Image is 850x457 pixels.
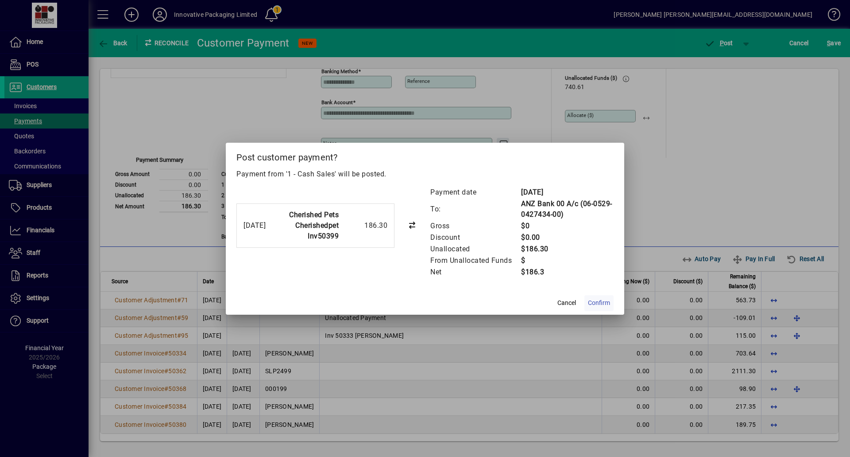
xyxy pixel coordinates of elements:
[552,295,581,311] button: Cancel
[521,232,614,243] td: $0.00
[584,295,614,311] button: Confirm
[343,220,387,231] div: 186.30
[289,211,339,240] strong: Cherished Pets Cherishedpet Inv50399
[521,243,614,255] td: $186.30
[430,243,521,255] td: Unallocated
[430,232,521,243] td: Discount
[430,187,521,198] td: Payment date
[521,187,614,198] td: [DATE]
[521,198,614,220] td: ANZ Bank 00 A/c (06-0529-0427434-00)
[521,266,614,278] td: $186.3
[521,255,614,266] td: $
[236,169,614,180] p: Payment from '1 - Cash Sales' will be posted.
[521,220,614,232] td: $0
[430,255,521,266] td: From Unallocated Funds
[557,298,576,308] span: Cancel
[430,220,521,232] td: Gross
[430,198,521,220] td: To:
[588,298,610,308] span: Confirm
[243,220,266,231] div: [DATE]
[430,266,521,278] td: Net
[226,143,624,168] h2: Post customer payment?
